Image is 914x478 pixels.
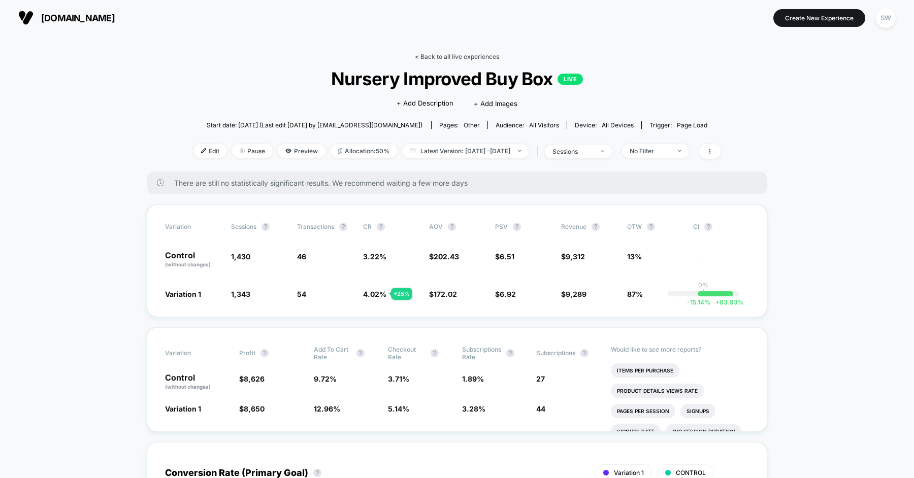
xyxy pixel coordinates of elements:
span: AOV [429,223,443,230]
span: Variation [165,223,221,231]
div: + 25 % [391,288,412,300]
img: Visually logo [18,10,34,25]
li: Items Per Purchase [611,363,679,378]
span: Add To Cart Rate [314,346,351,361]
span: Edit [193,144,227,158]
span: Pause [232,144,273,158]
span: Start date: [DATE] (Last edit [DATE] by [EMAIL_ADDRESS][DOMAIN_NAME]) [207,121,422,129]
span: Transactions [297,223,334,230]
span: 87% [627,290,643,298]
button: ? [260,349,269,357]
button: ? [704,223,712,231]
span: | [534,144,545,159]
span: 54 [297,290,306,298]
span: Revenue [561,223,586,230]
span: 83.93 % [710,298,744,306]
span: Checkout Rate [388,346,426,361]
span: Page Load [677,121,707,129]
span: --- [693,254,749,268]
button: ? [506,349,514,357]
p: Control [165,373,229,391]
span: (without changes) [165,261,211,267]
span: other [464,121,480,129]
div: No Filter [630,147,670,155]
span: + Add Images [474,99,517,108]
span: 9.72 % [314,374,337,383]
span: 6.51 [500,252,514,261]
button: [DOMAIN_NAME] [15,10,118,26]
img: end [518,150,521,152]
span: $ [239,374,265,383]
span: Latest Version: [DATE] - [DATE] [402,144,529,158]
span: 27 [536,374,545,383]
span: + [715,298,720,306]
li: Pages Per Session [611,404,675,418]
p: 0% [698,281,708,289]
span: Subscriptions Rate [462,346,501,361]
span: 9,289 [566,290,586,298]
div: Audience: [496,121,559,129]
span: 13% [627,252,642,261]
span: $ [561,252,585,261]
span: Profit [239,349,255,357]
button: ? [647,223,655,231]
span: 6.92 [500,290,516,298]
span: $ [495,290,516,298]
img: rebalance [338,148,342,154]
p: Would like to see more reports? [611,346,749,353]
span: CI [693,223,749,231]
li: Signups Rate [611,424,661,438]
span: All Visitors [529,121,559,129]
a: < Back to all live experiences [415,53,499,60]
span: Variation 1 [165,290,201,298]
li: Product Details Views Rate [611,384,704,398]
span: 12.96 % [314,404,340,413]
span: OTW [627,223,683,231]
span: 8,650 [244,404,265,413]
span: Allocation: 50% [331,144,397,158]
div: sessions [552,148,593,155]
span: + Add Description [397,98,453,109]
li: Avg Session Duration [666,424,741,438]
p: LIVE [558,74,583,85]
button: ? [262,223,270,231]
span: all devices [602,121,634,129]
button: Create New Experience [773,9,865,27]
img: end [601,150,604,152]
span: 1,430 [231,252,250,261]
button: ? [339,223,347,231]
span: Device: [567,121,641,129]
button: ? [377,223,385,231]
span: 8,626 [244,374,265,383]
span: 1.89 % [462,374,484,383]
span: 3.71 % [388,374,409,383]
li: Signups [680,404,715,418]
button: ? [513,223,521,231]
button: ? [592,223,600,231]
span: -15.14 % [687,298,710,306]
span: Variation 1 [614,469,644,476]
button: ? [431,349,439,357]
div: Pages: [439,121,480,129]
img: edit [201,148,206,153]
p: | [702,289,704,296]
img: end [240,148,245,153]
span: PSV [495,223,508,230]
img: end [678,150,681,152]
img: calendar [410,148,415,153]
div: SW [876,8,896,28]
span: (without changes) [165,384,211,390]
span: $ [429,290,457,298]
span: 5.14 % [388,404,409,413]
span: CONTROL [676,469,706,476]
span: Variation 1 [165,404,201,413]
span: 1,343 [231,290,250,298]
span: CR [363,223,372,230]
span: Subscriptions [536,349,575,357]
span: 3.28 % [462,404,485,413]
span: $ [495,252,514,261]
span: 9,312 [566,252,585,261]
span: 46 [297,252,306,261]
span: $ [429,252,459,261]
span: Sessions [231,223,256,230]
